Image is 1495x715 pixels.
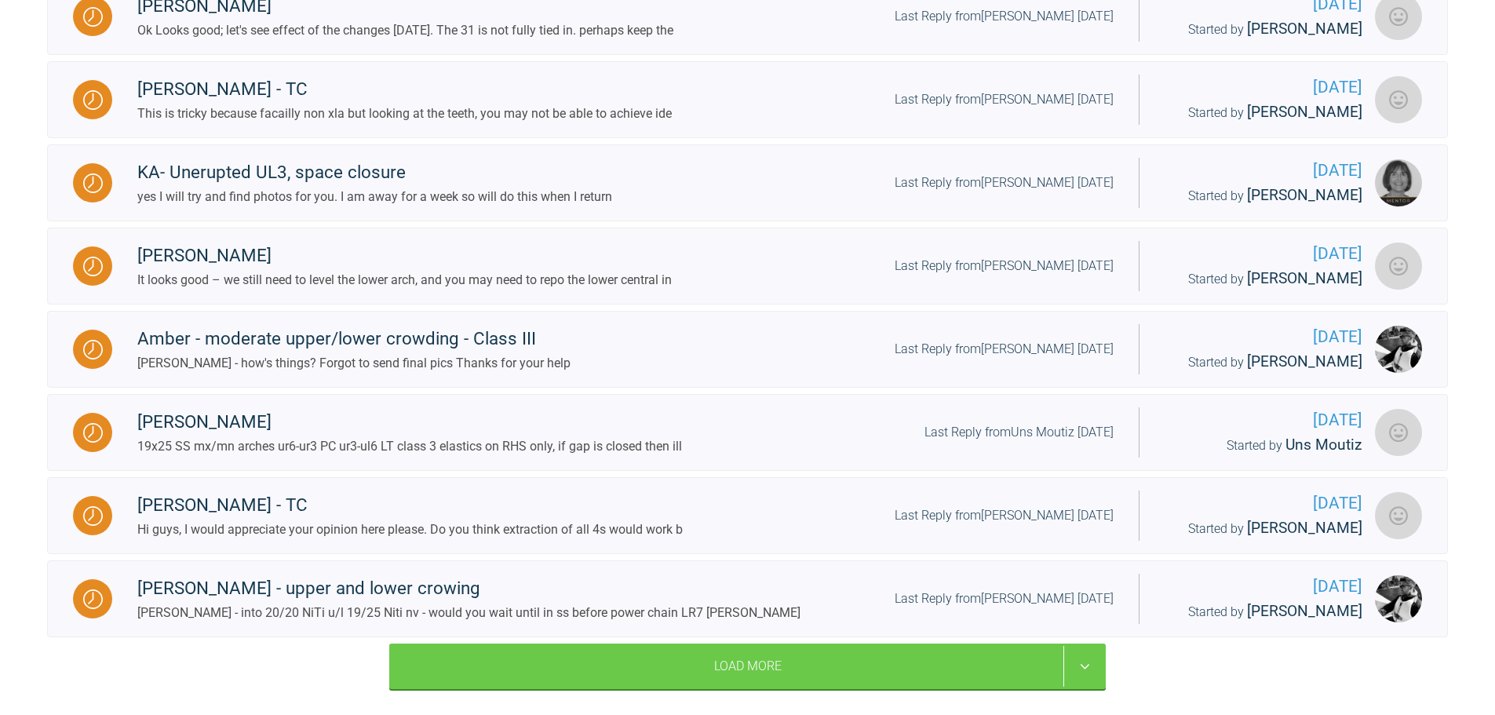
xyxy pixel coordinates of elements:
[137,104,672,124] div: This is tricky because facailly non xla but looking at the teeth, you may not be able to achieve ide
[895,6,1114,27] div: Last Reply from [PERSON_NAME] [DATE]
[1165,491,1362,516] span: [DATE]
[137,20,673,41] div: Ok Looks good; let's see effect of the changes [DATE]. The 31 is not fully tied in. perhaps keep the
[1375,243,1422,290] img: Eamon OReilly
[83,90,103,110] img: Waiting
[83,173,103,193] img: Waiting
[924,422,1114,443] div: Last Reply from Uns Moutiz [DATE]
[1165,600,1362,624] div: Started by
[83,589,103,609] img: Waiting
[1165,100,1362,125] div: Started by
[895,256,1114,276] div: Last Reply from [PERSON_NAME] [DATE]
[1165,75,1362,100] span: [DATE]
[1165,184,1362,208] div: Started by
[83,506,103,526] img: Waiting
[1285,436,1362,454] span: Uns Moutiz
[1375,575,1422,622] img: David Birkin
[1247,269,1362,287] span: [PERSON_NAME]
[1247,602,1362,620] span: [PERSON_NAME]
[137,75,672,104] div: [PERSON_NAME] - TC
[137,491,683,520] div: [PERSON_NAME] - TC
[137,159,612,187] div: KA- Unerupted UL3, space closure
[47,144,1448,221] a: WaitingKA- Unerupted UL3, space closureyes I will try and find photos for you. I am away for a we...
[895,173,1114,193] div: Last Reply from [PERSON_NAME] [DATE]
[47,394,1448,471] a: Waiting[PERSON_NAME]19x25 SS mx/mn arches ur6-ur3 PC ur3-ul6 LT class 3 elastics on RHS only, if ...
[1375,409,1422,456] img: Uns Moutiz
[137,270,672,290] div: It looks good – we still need to level the lower arch, and you may need to repo the lower central in
[1165,350,1362,374] div: Started by
[1165,17,1362,42] div: Started by
[83,257,103,276] img: Waiting
[1165,516,1362,541] div: Started by
[895,589,1114,609] div: Last Reply from [PERSON_NAME] [DATE]
[1247,519,1362,537] span: [PERSON_NAME]
[895,505,1114,526] div: Last Reply from [PERSON_NAME] [DATE]
[83,7,103,27] img: Waiting
[1165,267,1362,291] div: Started by
[1375,326,1422,373] img: David Birkin
[137,436,682,457] div: 19x25 SS mx/mn arches ur6-ur3 PC ur3-ul6 LT class 3 elastics on RHS only, if gap is closed then ill
[137,242,672,270] div: [PERSON_NAME]
[895,339,1114,359] div: Last Reply from [PERSON_NAME] [DATE]
[1375,76,1422,123] img: Tom Crotty
[1165,158,1362,184] span: [DATE]
[83,423,103,443] img: Waiting
[47,61,1448,138] a: Waiting[PERSON_NAME] - TCThis is tricky because facailly non xla but looking at the teeth, you ma...
[137,520,683,540] div: Hi guys, I would appreciate your opinion here please. Do you think extraction of all 4s would work b
[47,311,1448,388] a: WaitingAmber - moderate upper/lower crowding - Class III[PERSON_NAME] - how's things? Forgot to s...
[1165,324,1362,350] span: [DATE]
[47,477,1448,554] a: Waiting[PERSON_NAME] - TCHi guys, I would appreciate your opinion here please. Do you think extra...
[895,89,1114,110] div: Last Reply from [PERSON_NAME] [DATE]
[1375,159,1422,206] img: Nicola White
[47,560,1448,637] a: Waiting[PERSON_NAME] - upper and lower crowing[PERSON_NAME] - into 20/20 NiTi u/l 19/25 Niti nv -...
[137,353,571,374] div: [PERSON_NAME] - how's things? Forgot to send final pics Thanks for your help
[1247,352,1362,370] span: [PERSON_NAME]
[1165,433,1362,458] div: Started by
[137,325,571,353] div: Amber - moderate upper/lower crowding - Class III
[83,340,103,359] img: Waiting
[137,187,612,207] div: yes I will try and find photos for you. I am away for a week so will do this when I return
[389,644,1106,689] div: Load More
[137,408,682,436] div: [PERSON_NAME]
[137,603,800,623] div: [PERSON_NAME] - into 20/20 NiTi u/l 19/25 Niti nv - would you wait until in ss before power chain...
[1165,241,1362,267] span: [DATE]
[1247,20,1362,38] span: [PERSON_NAME]
[1247,103,1362,121] span: [PERSON_NAME]
[137,575,800,603] div: [PERSON_NAME] - upper and lower crowing
[47,228,1448,305] a: Waiting[PERSON_NAME]It looks good – we still need to level the lower arch, and you may need to re...
[1165,407,1362,433] span: [DATE]
[1165,574,1362,600] span: [DATE]
[1375,492,1422,539] img: Tom Crotty
[1247,186,1362,204] span: [PERSON_NAME]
